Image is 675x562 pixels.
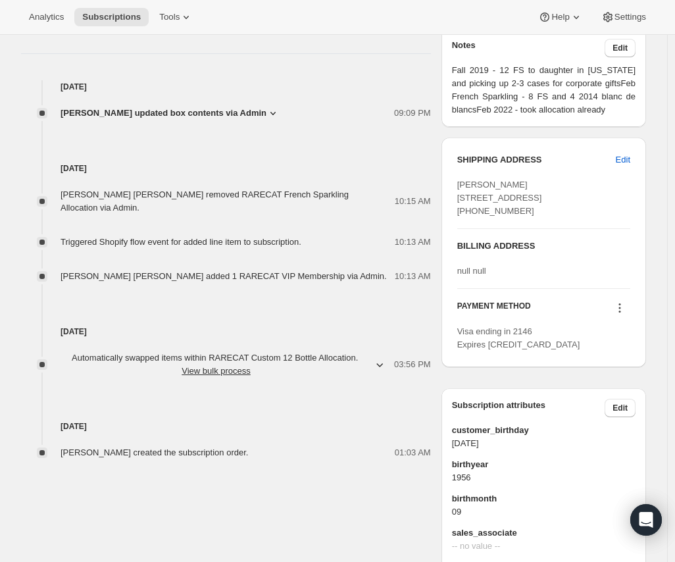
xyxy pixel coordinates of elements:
[452,540,636,553] span: -- no value --
[452,471,636,484] span: 1956
[452,424,636,437] span: customer_birthday
[452,526,636,540] span: sales_associate
[53,347,394,382] button: Automatically swapped items within RARECAT Custom 12 Bottle Allocation. View bulk process
[457,153,616,166] h3: SHIPPING ADDRESS
[21,325,431,338] h4: [DATE]
[61,447,248,457] span: [PERSON_NAME] created the subscription order.
[616,153,630,166] span: Edit
[551,12,569,22] span: Help
[452,492,636,505] span: birthmonth
[61,237,301,247] span: Triggered Shopify flow event for added line item to subscription.
[61,190,349,213] span: [PERSON_NAME] [PERSON_NAME] removed RARECAT French Sparkling Allocation via Admin.
[61,107,266,120] span: [PERSON_NAME] updated box contents via Admin
[530,8,590,26] button: Help
[457,266,486,276] span: null null
[395,236,431,249] span: 10:13 AM
[452,64,636,116] span: Fall 2019 - 12 FS to daughter in [US_STATE] and picking up 2-3 cases for corporate giftsFeb Frenc...
[182,366,251,376] button: View bulk process
[452,458,636,471] span: birthyear
[612,403,628,413] span: Edit
[614,12,646,22] span: Settings
[394,358,431,371] span: 03:56 PM
[605,39,636,57] button: Edit
[82,12,141,22] span: Subscriptions
[394,107,431,120] span: 09:09 PM
[151,8,201,26] button: Tools
[457,240,630,253] h3: BILLING ADDRESS
[61,107,280,120] button: [PERSON_NAME] updated box contents via Admin
[61,351,372,378] span: Automatically swapped items within RARECAT Custom 12 Bottle Allocation .
[452,437,636,450] span: [DATE]
[605,399,636,417] button: Edit
[74,8,149,26] button: Subscriptions
[452,505,636,519] span: 09
[21,162,431,175] h4: [DATE]
[608,149,638,170] button: Edit
[29,12,64,22] span: Analytics
[61,271,387,281] span: [PERSON_NAME] [PERSON_NAME] added 1 RARECAT VIP Membership via Admin.
[21,8,72,26] button: Analytics
[457,326,580,349] span: Visa ending in 2146 Expires [CREDIT_CARD_DATA]
[457,180,542,216] span: [PERSON_NAME] [STREET_ADDRESS] [PHONE_NUMBER]
[395,270,431,283] span: 10:13 AM
[21,80,431,93] h4: [DATE]
[159,12,180,22] span: Tools
[395,446,431,459] span: 01:03 AM
[457,301,531,319] h3: PAYMENT METHOD
[452,399,605,417] h3: Subscription attributes
[395,195,431,208] span: 10:15 AM
[612,43,628,53] span: Edit
[21,420,431,433] h4: [DATE]
[630,504,662,536] div: Open Intercom Messenger
[593,8,654,26] button: Settings
[452,39,605,57] h3: Notes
